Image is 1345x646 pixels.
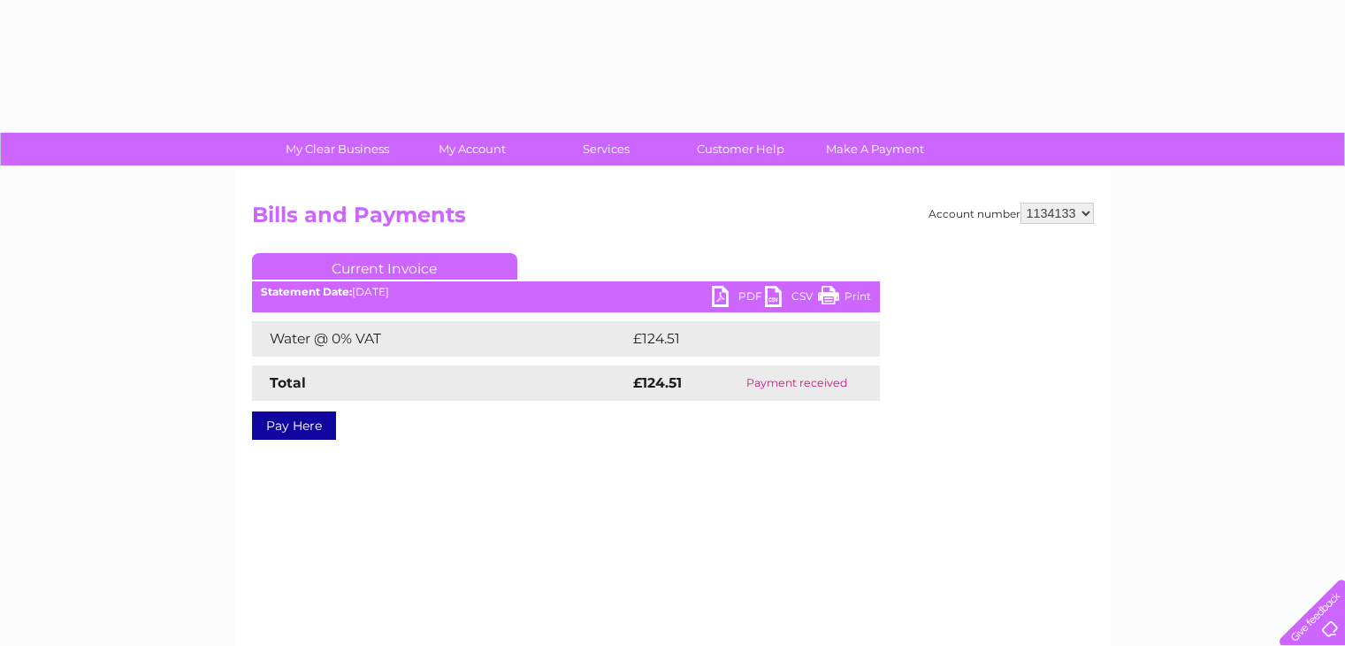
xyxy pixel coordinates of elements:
div: Account number [929,203,1094,224]
a: Customer Help [668,133,814,165]
b: Statement Date: [261,285,352,298]
a: PDF [712,286,765,311]
td: Payment received [715,365,879,401]
a: My Clear Business [264,133,410,165]
a: CSV [765,286,818,311]
a: My Account [399,133,545,165]
strong: Total [270,374,306,391]
a: Make A Payment [802,133,948,165]
h2: Bills and Payments [252,203,1094,236]
td: £124.51 [629,321,845,357]
a: Services [533,133,679,165]
div: [DATE] [252,286,880,298]
a: Pay Here [252,411,336,440]
a: Print [818,286,871,311]
a: Current Invoice [252,253,517,280]
strong: £124.51 [633,374,682,391]
td: Water @ 0% VAT [252,321,629,357]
